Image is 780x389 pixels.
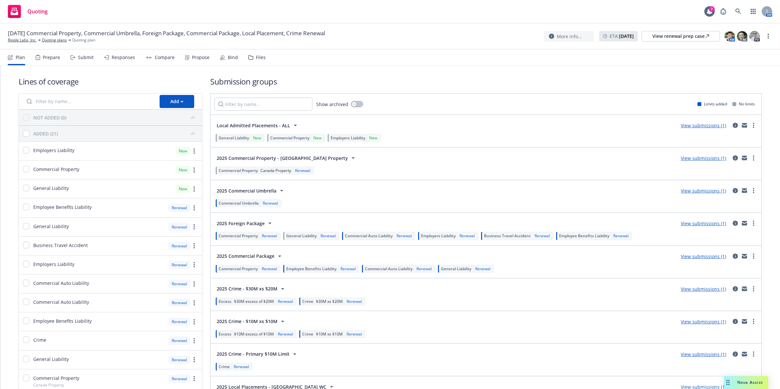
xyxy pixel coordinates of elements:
a: Quoting [5,2,50,21]
span: Business Travel Accident [33,242,88,249]
span: Commercial Property [219,233,258,239]
span: [DATE] Commercial Property, Commercial Umbrella, Foreign Package, Commercial Package, Local Place... [8,29,325,37]
h1: Submission groups [210,76,762,87]
div: Renewal [395,233,413,239]
span: Commercial Property [219,266,258,272]
a: more [750,219,757,227]
a: View submissions (1) [681,351,726,357]
button: 2025 Crime - Primary $10M Limit [214,348,301,361]
a: more [190,185,198,193]
button: 2025 Crime - $10M xs $10M [214,315,289,328]
span: Employee Benefits Liability [33,318,92,324]
span: Employee Benefits Liability [559,233,609,239]
div: Renewal [415,266,433,272]
button: Nova Assist [724,376,768,389]
span: Commercial Auto Liability [33,280,89,287]
span: General Liability [33,223,69,230]
div: Renewal [533,233,551,239]
a: more [750,318,757,325]
div: Prepare [43,55,60,60]
div: Renewal [168,299,190,307]
a: mail [741,252,748,260]
a: mail [741,219,748,227]
a: Search [732,5,745,18]
button: 2025 Foreign Package [214,217,276,230]
img: photo [725,31,735,41]
a: Switch app [747,5,760,18]
div: Propose [192,55,210,60]
span: Excess [219,331,231,337]
a: mail [741,318,748,325]
a: more [190,299,198,307]
span: 2025 Crime - $30M xs $20M [217,285,277,292]
button: 2025 Crime - $30M xs $20M [214,282,289,295]
span: 2025 Commercial Umbrella [217,187,276,194]
div: New [252,135,262,141]
a: circleInformation [731,154,739,162]
span: 2025 Foreign Package [217,220,265,227]
a: more [190,204,198,212]
a: more [750,350,757,358]
div: Files [256,55,266,60]
span: Employers Liability [421,233,456,239]
a: more [190,166,198,174]
div: Renewal [345,299,363,304]
a: more [764,32,772,40]
div: Renewal [260,266,278,272]
div: Renewal [168,375,190,383]
div: View renewal prep case [652,31,709,41]
a: mail [741,154,748,162]
span: Crime [302,299,313,304]
strong: [DATE] [619,33,634,39]
div: Renewal [168,204,190,212]
div: Renewal [168,318,190,326]
div: Renewal [168,280,190,288]
div: Responses [112,55,135,60]
span: $10M xs $10M [316,331,343,337]
span: Employers Liability [33,147,74,154]
a: more [190,147,198,155]
button: 2025 Commercial Umbrella [214,184,288,197]
span: Crime [219,364,230,369]
div: Renewal [276,299,294,304]
a: mail [741,285,748,293]
div: Renewal [345,331,363,337]
a: Report a Bug [717,5,730,18]
button: 2025 Commercial Package [214,250,286,263]
span: $30M xs $20M [316,299,343,304]
span: Commercial Auto Liability [365,266,413,272]
div: New [312,135,323,141]
a: more [750,121,757,129]
img: photo [737,31,747,41]
span: Business Travel Accident [484,233,531,239]
span: Employers Liability [331,135,365,141]
div: Drag to move [724,376,732,389]
span: More info... [557,33,582,40]
span: 2025 Crime - Primary $10M Limit [217,350,289,357]
div: Compare [155,55,175,60]
div: Limits added [697,101,727,107]
div: Submit [78,55,94,60]
span: General Liability [33,185,69,192]
div: 7 [709,6,715,12]
a: more [190,375,198,382]
span: Canada Property [33,382,64,388]
a: circleInformation [731,350,739,358]
div: Renewal [168,336,190,345]
a: more [750,154,757,162]
span: General Liability [286,233,317,239]
button: More info... [544,31,594,42]
a: Quoting plans [42,37,67,43]
button: Add [160,95,194,108]
a: Ripple Labs, Inc. [8,37,37,43]
div: Renewal [260,233,278,239]
div: Renewal [612,233,630,239]
span: Canada Property [260,168,291,173]
span: General Liability [33,356,69,363]
span: Local Admitted Placements - ALL [217,122,290,129]
h1: Lines of coverage [19,76,202,87]
div: Renewal [232,364,250,369]
div: ADDED (21) [33,130,58,137]
a: more [750,252,757,260]
div: New [368,135,379,141]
